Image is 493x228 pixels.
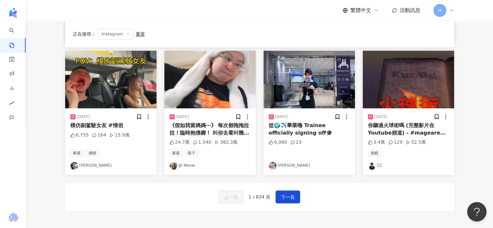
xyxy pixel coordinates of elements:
div: 52.5萬 [406,139,426,146]
div: 重置 [136,31,145,37]
span: 感情 [86,150,99,157]
div: 382.3萬 [215,139,238,146]
span: 遊戲 [368,150,381,157]
img: post-image [164,51,256,108]
div: 《假如我當媽媽⋯》 每次都拖拖拉拉！臨時抱佛腳！ 叫你去看叫幾次了？！ 進度再跟不上我和爸爸就不等你了！ #妙劇場 #短片 #reels [170,122,251,137]
span: Instagram [98,29,133,40]
img: KOL Avatar [170,162,177,170]
iframe: Help Scout Beacon - Open [467,202,487,222]
div: [DATE] [77,114,90,120]
div: 你聽過火球術嗎 (完整影片在Youtube頻道) - #magearena #遊戲精華 #直播精華 #有趣 #好笑 #嘴砲 #台灣 #[GEOGRAPHIC_DATA] [368,122,449,137]
div: 6,755 [70,132,89,138]
div: 15.9萬 [109,132,129,138]
span: 下一頁 [281,193,295,201]
img: post-image [264,51,355,108]
div: 164 [92,132,106,138]
img: chrome extension [7,212,19,223]
span: 家庭 [170,150,182,157]
button: 上一頁 [219,190,243,203]
div: 23 [290,139,302,146]
img: post-image [65,51,157,108]
span: 正在搜尋 ： [73,31,96,37]
img: post-image [363,51,454,108]
div: 129 [388,139,403,146]
span: 親子 [185,150,198,157]
a: KOL Avatar妙 Meow [170,162,251,170]
span: rise [9,97,14,111]
img: KOL Avatar [368,162,376,170]
span: 1 / 834 頁 [249,194,271,199]
div: [DATE] [275,114,288,120]
div: [DATE] [374,114,388,120]
div: 1,540 [193,139,211,146]
button: 下一頁 [276,190,300,203]
div: 24.7萬 [170,139,190,146]
div: 3.4萬 [368,139,385,146]
a: KOL AvatarCC [368,162,449,170]
a: KOL Avatar[PERSON_NAME] [70,162,151,170]
img: KOL Avatar [70,162,78,170]
span: 繁體中文 [350,7,371,14]
img: logo icon [8,8,18,18]
div: 模仿副駕駛女友 #情侶 [70,122,151,129]
div: 6,060 [269,139,287,146]
div: [DATE] [176,114,189,120]
a: search [9,23,22,49]
span: H [438,7,441,14]
img: KOL Avatar [269,162,276,170]
a: KOL Avatar[PERSON_NAME] [269,162,350,170]
span: 活動訊息 [400,7,420,13]
div: 從🌍✈️畢業嚕 Trainee officially signing off🎓 [269,122,350,137]
span: 家庭 [70,150,83,157]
